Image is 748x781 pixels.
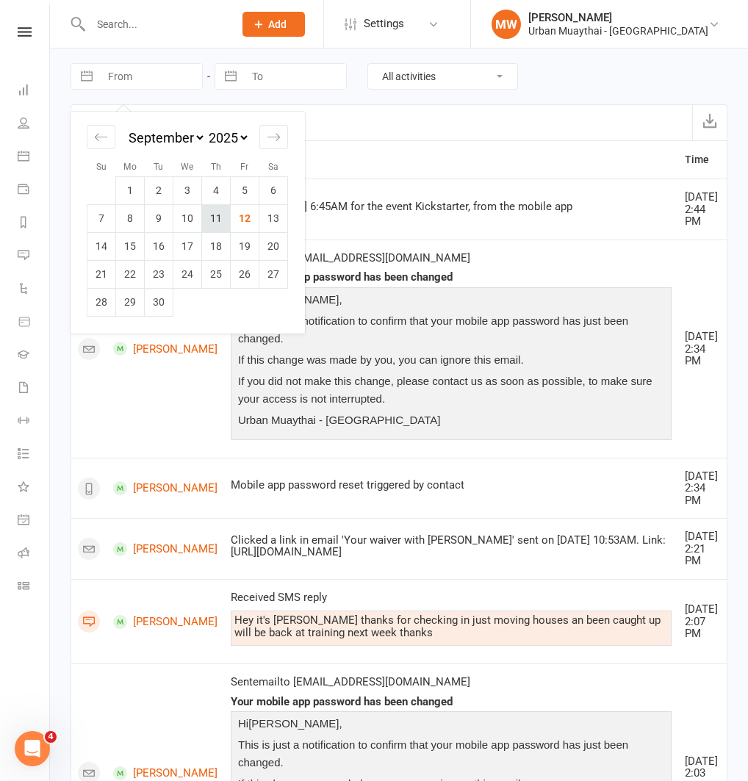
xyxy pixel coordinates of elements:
td: Monday, September 22, 2025 [116,260,145,288]
div: MW [492,10,521,39]
a: Product Sales [18,306,51,339]
td: Friday, September 26, 2025 [231,260,259,288]
div: Calendar [71,112,304,334]
td: Friday, September 5, 2025 [231,176,259,204]
span: Sent email to [EMAIL_ADDRESS][DOMAIN_NAME] [231,251,470,264]
div: Hey it's [PERSON_NAME] thanks for checking in just moving houses an been caught up will be back a... [234,614,668,638]
a: [PERSON_NAME] [113,342,217,356]
a: [PERSON_NAME] [113,615,217,629]
div: [DATE] 2:44 PM [685,191,720,228]
div: Your mobile app password has been changed [231,271,672,284]
td: Friday, September 12, 2025 [231,204,259,232]
span: Add [268,18,287,30]
td: Tuesday, September 2, 2025 [145,176,173,204]
div: Move backward to switch to the previous month. [87,125,115,149]
span: If you did not make this change, please contact us as soon as possible, to make sure your access ... [238,375,652,405]
div: [DATE] 2:34 PM [685,470,720,507]
a: [PERSON_NAME] [113,542,217,556]
td: Thursday, September 4, 2025 [202,176,231,204]
th: Time [678,141,727,179]
div: [DATE] 2:34 PM [685,331,720,367]
a: [PERSON_NAME] [113,766,217,780]
td: Wednesday, September 24, 2025 [173,260,202,288]
span: Urban Muaythai - [GEOGRAPHIC_DATA] [238,414,440,426]
td: Thursday, September 25, 2025 [202,260,231,288]
span: Hi [238,717,248,730]
iframe: Intercom live chat [15,731,50,766]
span: Sent email to [EMAIL_ADDRESS][DOMAIN_NAME] [231,675,470,688]
td: Saturday, September 20, 2025 [259,232,288,260]
div: Move forward to switch to the next month. [259,125,288,149]
td: Monday, September 29, 2025 [116,288,145,316]
a: Dashboard [18,75,51,108]
td: Saturday, September 13, 2025 [259,204,288,232]
small: Fr [240,162,248,172]
div: Clicked a link in email 'Your waiver with [PERSON_NAME]' sent on [DATE] 10:53AM. Link: [URL][DOMA... [231,534,672,558]
span: Settings [364,7,404,40]
td: Sunday, September 21, 2025 [87,260,116,288]
td: Wednesday, September 17, 2025 [173,232,202,260]
td: Tuesday, September 30, 2025 [145,288,173,316]
small: Th [211,162,221,172]
td: Tuesday, September 9, 2025 [145,204,173,232]
div: [DATE] 2:07 PM [685,603,720,640]
div: Booked: [DATE] 6:45AM for the event Kickstarter, from the mobile app [231,201,672,213]
span: If this change was made by you, you can ignore this email. [238,353,524,366]
a: General attendance kiosk mode [18,505,51,538]
div: Mobile app password reset triggered by contact [231,479,672,492]
a: Class kiosk mode [18,571,51,604]
td: Sunday, September 14, 2025 [87,232,116,260]
a: Reports [18,207,51,240]
small: Su [96,162,107,172]
a: Payments [18,174,51,207]
div: Received SMS reply [231,591,672,604]
a: [PERSON_NAME] [113,481,217,495]
span: , [339,717,342,730]
a: People [18,108,51,141]
td: Wednesday, September 3, 2025 [173,176,202,204]
span: [PERSON_NAME] [248,717,339,730]
a: Roll call kiosk mode [18,538,51,571]
a: What's New [18,472,51,505]
td: Monday, September 15, 2025 [116,232,145,260]
td: Thursday, September 11, 2025 [202,204,231,232]
small: Tu [154,162,163,172]
td: Tuesday, September 16, 2025 [145,232,173,260]
td: Wednesday, September 10, 2025 [173,204,202,232]
td: Sunday, September 28, 2025 [87,288,116,316]
div: Your mobile app password has been changed [231,696,672,708]
input: Search... [86,14,223,35]
div: [PERSON_NAME] [528,11,708,24]
span: This is just a notification to confirm that your mobile app password has just been changed. [238,314,628,345]
th: Activity [224,141,678,179]
td: Saturday, September 27, 2025 [259,260,288,288]
a: Calendar [18,141,51,174]
small: Mo [123,162,137,172]
button: Add [242,12,305,37]
td: Monday, September 8, 2025 [116,204,145,232]
small: Sa [268,162,278,172]
input: From [100,64,202,89]
input: To [244,64,346,89]
span: , [339,293,342,306]
div: Urban Muaythai - [GEOGRAPHIC_DATA] [528,24,708,37]
td: Friday, September 19, 2025 [231,232,259,260]
td: Sunday, September 7, 2025 [87,204,116,232]
td: Saturday, September 6, 2025 [259,176,288,204]
span: This is just a notification to confirm that your mobile app password has just been changed. [238,738,628,769]
span: 4 [45,731,57,743]
td: Tuesday, September 23, 2025 [145,260,173,288]
td: Monday, September 1, 2025 [116,176,145,204]
div: [DATE] 2:21 PM [685,530,720,567]
td: Thursday, September 18, 2025 [202,232,231,260]
small: We [181,162,193,172]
